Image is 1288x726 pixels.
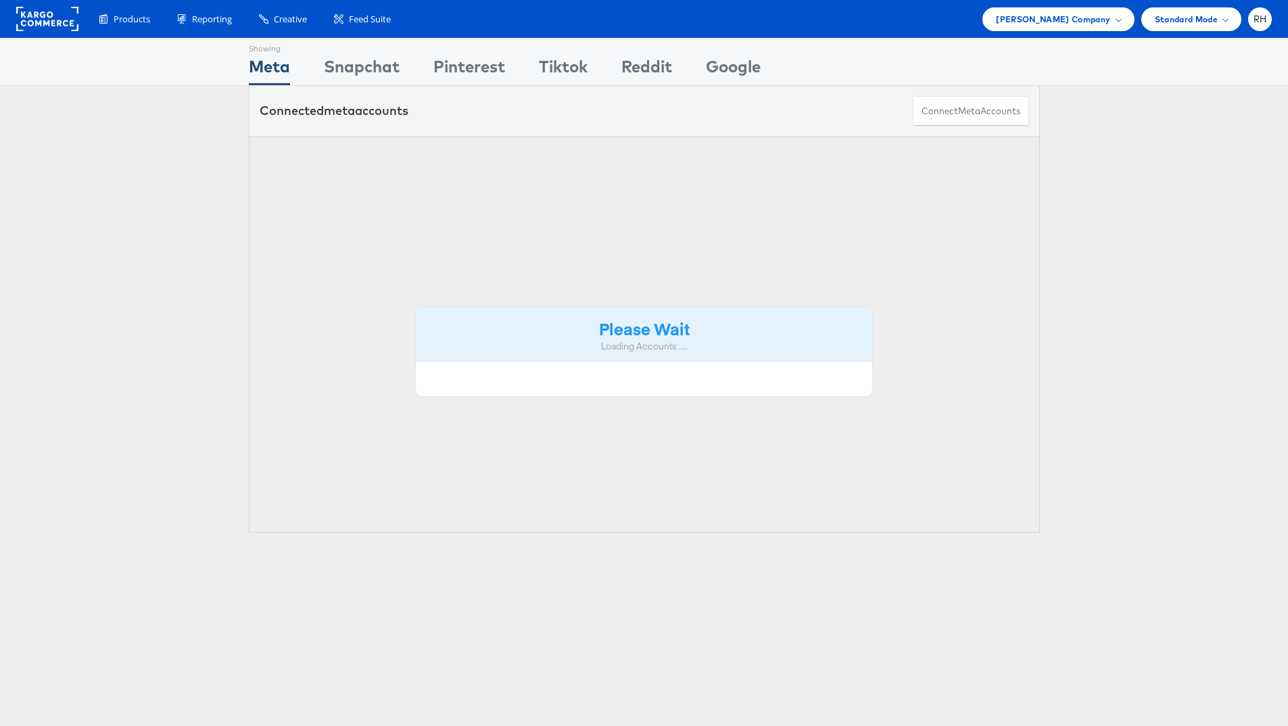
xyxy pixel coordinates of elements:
[324,103,355,118] span: meta
[539,55,588,85] div: Tiktok
[621,55,672,85] div: Reddit
[996,12,1110,26] span: [PERSON_NAME] Company
[274,13,307,26] span: Creative
[599,317,690,339] strong: Please Wait
[324,55,400,85] div: Snapchat
[349,13,391,26] span: Feed Suite
[114,13,150,26] span: Products
[433,55,505,85] div: Pinterest
[249,55,290,85] div: Meta
[1155,12,1218,26] span: Standard Mode
[260,102,408,120] div: Connected accounts
[1254,15,1267,24] span: RH
[426,340,863,353] div: Loading Accounts ....
[249,39,290,55] div: Showing
[706,55,761,85] div: Google
[192,13,232,26] span: Reporting
[913,96,1029,126] button: ConnectmetaAccounts
[958,105,980,118] span: meta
